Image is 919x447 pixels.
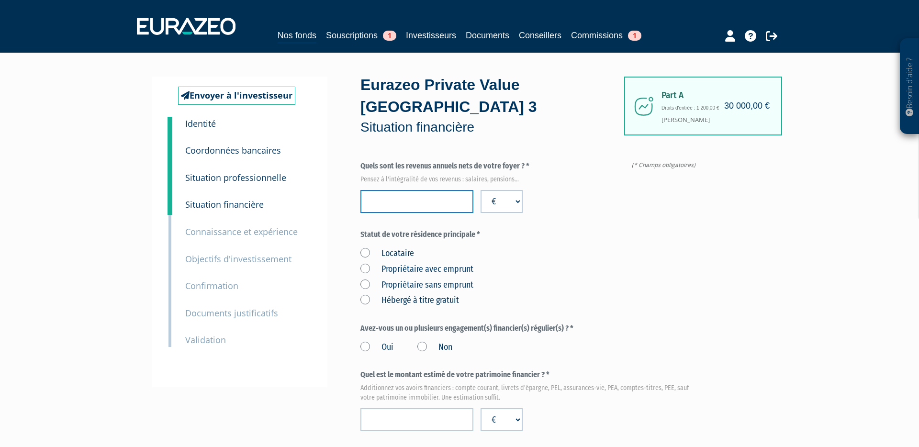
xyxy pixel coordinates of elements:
[360,323,699,334] label: Avez-vous un ou plusieurs engagement(s) financier(s) régulier(s) ? *
[185,280,238,291] small: Confirmation
[724,101,770,111] h4: 30 000,00 €
[360,383,699,402] em: Additionnez vos avoirs financiers : compte courant, livrets d'épargne, PEL, assurances-vie, PEA, ...
[326,29,396,42] a: Souscriptions1
[466,29,509,42] a: Documents
[624,77,782,135] div: [PERSON_NAME]
[185,226,298,237] small: Connaissance et expérience
[185,307,278,319] small: Documents justificatifs
[185,172,286,183] small: Situation professionnelle
[178,87,295,105] a: Envoyer à l'investisseur
[360,279,473,291] label: Propriétaire sans emprunt
[185,334,226,346] small: Validation
[571,29,641,42] a: Commissions1
[168,117,172,136] a: 1
[168,185,172,214] a: 4
[168,158,172,188] a: 3
[137,18,235,35] img: 1732889491-logotype_eurazeo_blanc_rvb.png
[383,31,396,41] span: 1
[406,29,456,42] a: Investisseurs
[360,118,624,137] p: Situation financière
[360,341,393,354] label: Oui
[661,105,767,111] h6: Droits d'entrée : 1 200,00 €
[360,369,699,400] label: Quel est le montant estimé de votre patrimoine financier ? *
[904,44,915,130] p: Besoin d'aide ?
[168,131,172,160] a: 2
[185,145,281,156] small: Coordonnées bancaires
[360,263,473,276] label: Propriétaire avec emprunt
[519,29,561,42] a: Conseillers
[185,118,216,129] small: Identité
[360,175,699,184] em: Pensez à l'intégralité de vos revenus : salaires, pensions...
[628,31,641,41] span: 1
[185,253,291,265] small: Objectifs d'investissement
[360,74,624,137] div: Eurazeo Private Value [GEOGRAPHIC_DATA] 3
[360,294,459,307] label: Hébergé à titre gratuit
[185,199,264,210] small: Situation financière
[417,341,452,354] label: Non
[360,229,699,240] label: Statut de votre résidence principale *
[661,90,767,101] span: Part A
[278,29,316,44] a: Nos fonds
[360,161,699,181] label: Quels sont les revenus annuels nets de votre foyer ? *
[360,247,414,260] label: Locataire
